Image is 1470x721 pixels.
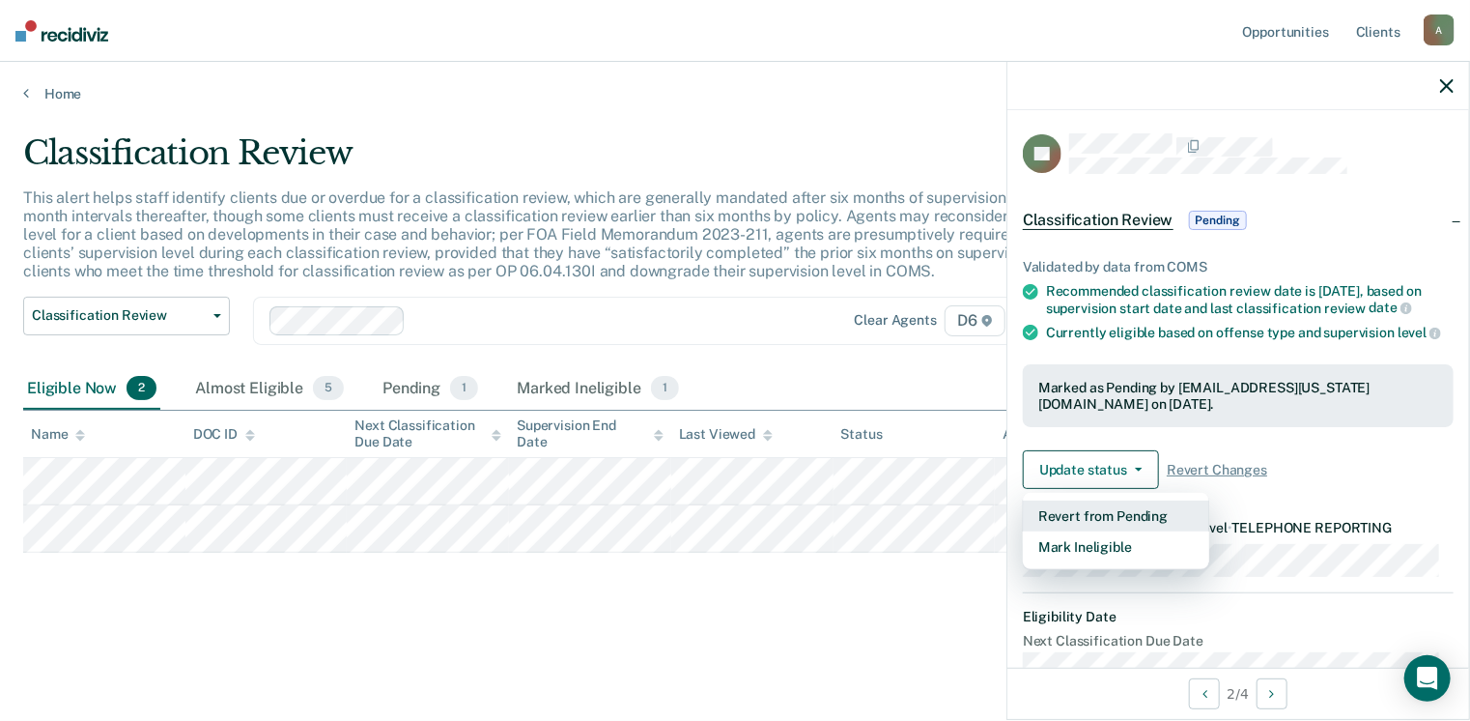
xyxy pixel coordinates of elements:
[679,426,773,443] div: Last Viewed
[1369,300,1411,315] span: date
[1257,678,1287,709] button: Next Opportunity
[15,20,108,42] img: Recidiviz
[517,418,664,450] div: Supervision End Date
[23,133,1126,188] div: Classification Review
[1023,450,1159,489] button: Update status
[855,312,937,329] div: Clear agents
[1023,259,1454,275] div: Validated by data from COMS
[651,376,679,401] span: 1
[1023,501,1209,532] button: Revert from Pending
[1189,211,1247,230] span: Pending
[379,368,482,411] div: Pending
[1023,211,1173,230] span: Classification Review
[450,376,478,401] span: 1
[1424,14,1455,45] div: A
[32,307,206,324] span: Classification Review
[23,188,1120,281] p: This alert helps staff identify clients due or overdue for a classification review, which are gen...
[1038,380,1438,413] div: Marked as Pending by [EMAIL_ADDRESS][US_STATE][DOMAIN_NAME] on [DATE].
[1023,532,1209,562] button: Mark Ineligible
[1003,426,1093,443] div: Assigned to
[1007,668,1469,719] div: 2 / 4
[1046,283,1454,316] div: Recommended classification review date is [DATE], based on supervision start date and last classi...
[23,368,160,411] div: Eligible Now
[191,368,348,411] div: Almost Eligible
[31,426,85,443] div: Name
[313,376,344,401] span: 5
[841,426,883,443] div: Status
[1023,520,1454,536] dt: Recommended Supervision Level TELEPHONE REPORTING
[513,368,683,411] div: Marked Ineligible
[1023,609,1454,625] dt: Eligibility Date
[1167,462,1267,478] span: Revert Changes
[1046,324,1454,341] div: Currently eligible based on offense type and supervision
[1189,678,1220,709] button: Previous Opportunity
[1023,633,1454,649] dt: Next Classification Due Date
[1398,325,1441,340] span: level
[354,418,501,450] div: Next Classification Due Date
[945,305,1005,336] span: D6
[127,376,156,401] span: 2
[23,85,1447,102] a: Home
[193,426,255,443] div: DOC ID
[1228,520,1232,535] span: •
[1007,189,1469,251] div: Classification ReviewPending
[1404,655,1451,702] div: Open Intercom Messenger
